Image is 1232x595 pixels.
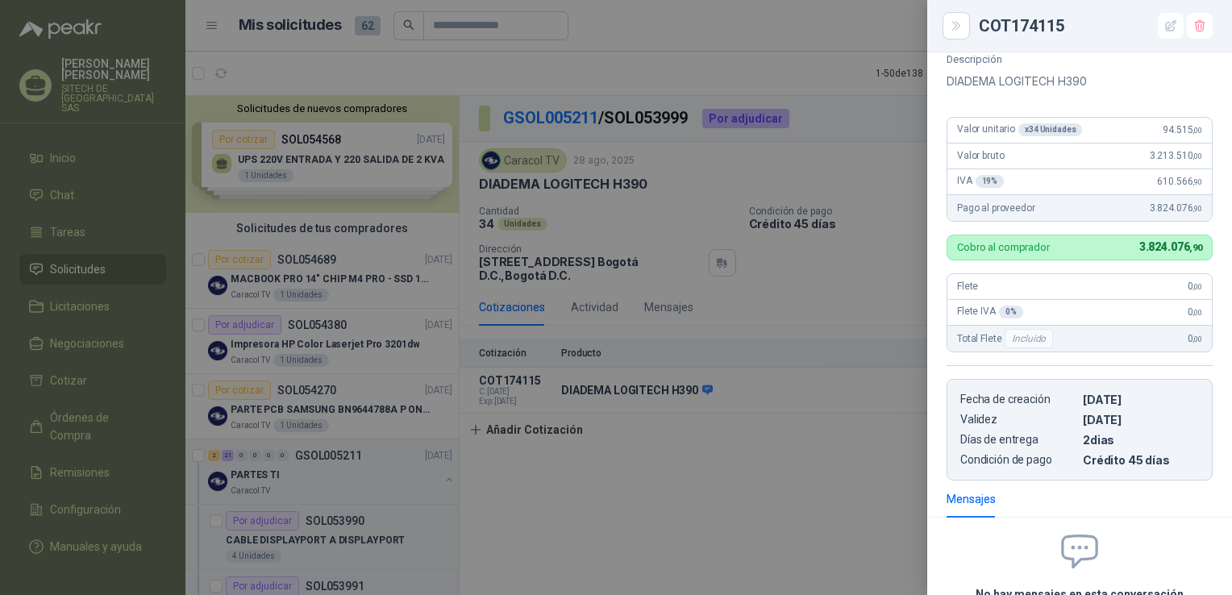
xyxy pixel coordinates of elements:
span: IVA [957,175,1004,188]
span: Total Flete [957,329,1056,348]
span: ,00 [1192,308,1202,317]
span: ,00 [1192,335,1202,343]
span: 3.213.510 [1150,150,1202,161]
p: Crédito 45 días [1083,453,1199,467]
div: COT174115 [979,13,1213,39]
span: 610.566 [1157,176,1202,187]
div: 19 % [976,175,1005,188]
span: Valor bruto [957,150,1004,161]
span: Flete IVA [957,306,1023,318]
p: Condición de pago [960,453,1076,467]
span: ,90 [1192,177,1202,186]
p: Validez [960,413,1076,426]
span: 94.515 [1163,124,1202,135]
span: 0 [1188,333,1202,344]
span: ,00 [1192,126,1202,135]
div: x 34 Unidades [1018,123,1082,136]
button: Close [947,16,966,35]
p: [DATE] [1083,393,1199,406]
span: ,00 [1192,152,1202,160]
p: Días de entrega [960,433,1076,447]
div: Incluido [1005,329,1053,348]
span: Flete [957,281,978,292]
span: ,00 [1192,282,1202,291]
span: Valor unitario [957,123,1082,136]
span: ,90 [1189,243,1202,253]
p: DIADEMA LOGITECH H390 [947,72,1213,91]
span: 3.824.076 [1139,240,1202,253]
p: Descripción [947,53,1213,65]
span: Pago al proveedor [957,202,1035,214]
div: Mensajes [947,490,996,508]
span: 0 [1188,306,1202,318]
p: [DATE] [1083,413,1199,426]
p: Fecha de creación [960,393,1076,406]
p: 2 dias [1083,433,1199,447]
div: 0 % [999,306,1023,318]
p: Cobro al comprador [957,242,1050,252]
span: 3.824.076 [1150,202,1202,214]
span: ,90 [1192,204,1202,213]
span: 0 [1188,281,1202,292]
